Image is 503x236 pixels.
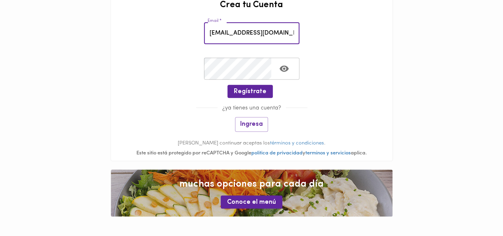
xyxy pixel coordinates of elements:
[111,140,392,147] p: [PERSON_NAME] continuar aceptas los .
[119,177,385,191] span: muchas opciones para cada día
[218,105,286,111] span: ¿ya tienes una cuenta?
[251,150,303,156] a: politica de privacidad
[274,59,294,78] button: Toggle password visibility
[111,150,392,157] div: Este sitio está protegido por reCAPTCHA y Google y aplica.
[457,190,495,228] iframe: Messagebird Livechat Widget
[234,88,266,96] span: Regístrate
[235,117,268,132] button: Ingresa
[227,85,273,98] button: Regístrate
[305,150,351,156] a: terminos y servicios
[204,22,299,44] input: pepitoperez@gmail.com
[227,199,276,206] span: Conoce el menú
[111,0,392,10] h2: Crea tu Cuenta
[221,195,282,209] button: Conoce el menú
[270,140,324,146] a: términos y condiciones
[240,121,263,128] span: Ingresa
